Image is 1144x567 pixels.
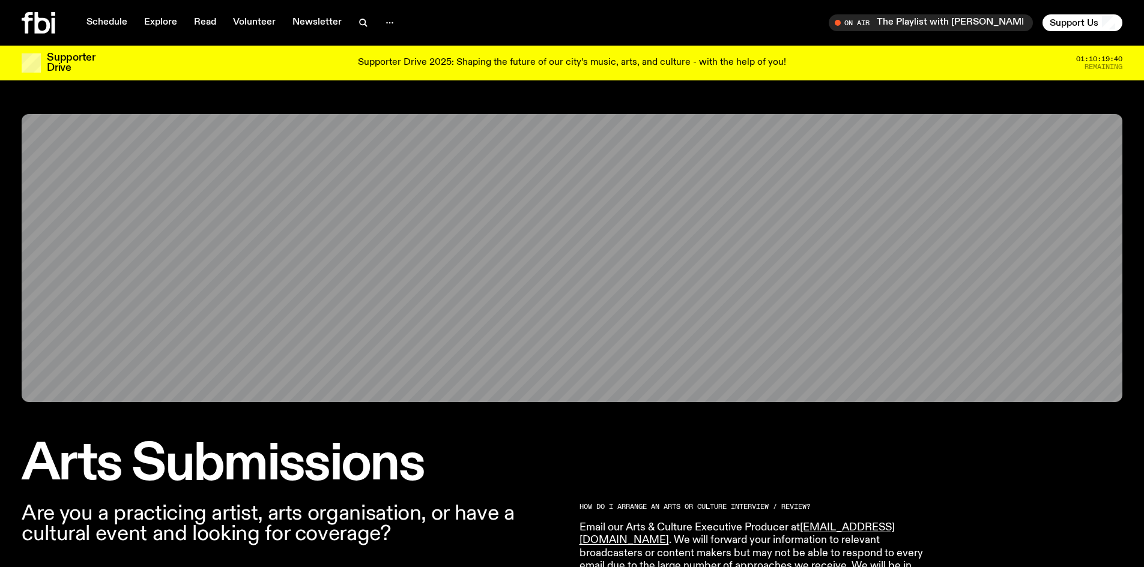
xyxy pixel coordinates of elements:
[580,503,925,510] h2: HOW DO I ARRANGE AN ARTS OR CULTURE INTERVIEW / REVIEW?
[358,58,786,68] p: Supporter Drive 2025: Shaping the future of our city’s music, arts, and culture - with the help o...
[1085,64,1122,70] span: Remaining
[1076,56,1122,62] span: 01:10:19:40
[226,14,283,31] a: Volunteer
[285,14,349,31] a: Newsletter
[1050,17,1098,28] span: Support Us
[829,14,1033,31] button: On AirThe Playlist with [PERSON_NAME] and [PERSON_NAME]
[137,14,184,31] a: Explore
[22,503,565,544] p: Are you a practicing artist, arts organisation, or have a cultural event and looking for coverage?
[187,14,223,31] a: Read
[1043,14,1122,31] button: Support Us
[22,440,1122,489] h1: Arts Submissions
[47,53,95,73] h3: Supporter Drive
[79,14,135,31] a: Schedule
